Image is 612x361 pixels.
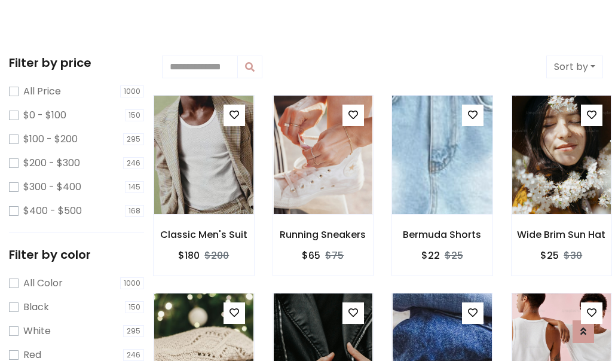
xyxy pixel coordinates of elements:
label: All Color [23,276,63,290]
h6: $180 [178,250,200,261]
h6: $65 [302,250,320,261]
h6: Running Sneakers [273,229,374,240]
h5: Filter by color [9,247,144,262]
span: 246 [123,349,144,361]
span: 145 [125,181,144,193]
label: $400 - $500 [23,204,82,218]
span: 168 [125,205,144,217]
label: $0 - $100 [23,108,66,123]
span: 295 [123,133,144,145]
h6: Classic Men's Suit [154,229,254,240]
label: All Price [23,84,61,99]
span: 295 [123,325,144,337]
label: $200 - $300 [23,156,80,170]
del: $75 [325,249,344,262]
span: 1000 [120,85,144,97]
label: White [23,324,51,338]
h6: Bermuda Shorts [392,229,492,240]
label: $100 - $200 [23,132,78,146]
span: 150 [125,109,144,121]
h6: $22 [421,250,440,261]
h6: Wide Brim Sun Hat [512,229,612,240]
del: $25 [445,249,463,262]
h6: $25 [540,250,559,261]
span: 246 [123,157,144,169]
del: $200 [204,249,229,262]
del: $30 [564,249,582,262]
label: $300 - $400 [23,180,81,194]
span: 1000 [120,277,144,289]
button: Sort by [546,56,603,78]
h5: Filter by price [9,56,144,70]
label: Black [23,300,49,314]
span: 150 [125,301,144,313]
